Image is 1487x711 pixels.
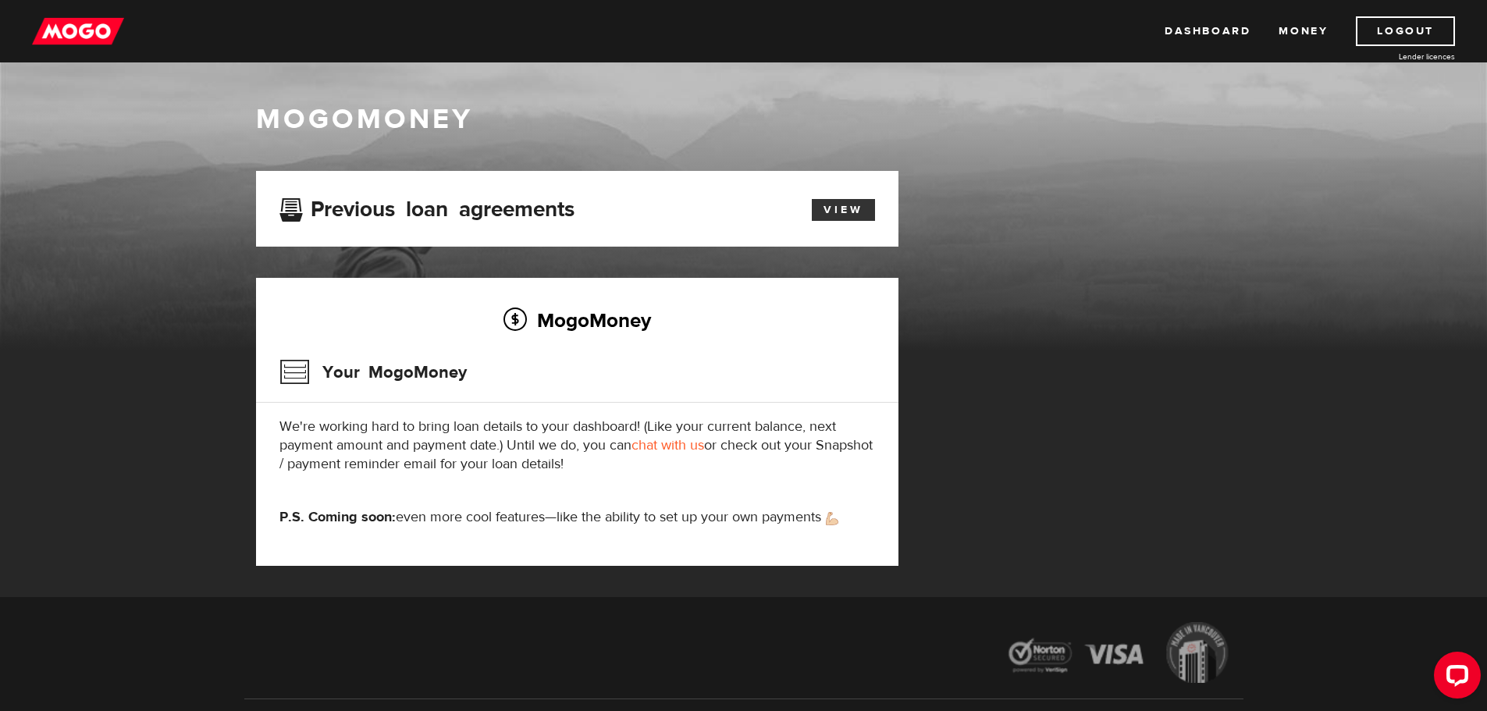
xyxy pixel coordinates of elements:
[1338,51,1455,62] a: Lender licences
[279,304,875,336] h2: MogoMoney
[256,103,1232,136] h1: MogoMoney
[279,197,575,217] h3: Previous loan agreements
[994,610,1243,699] img: legal-icons-92a2ffecb4d32d839781d1b4e4802d7b.png
[279,352,467,393] h3: Your MogoMoney
[1421,645,1487,711] iframe: LiveChat chat widget
[279,508,875,527] p: even more cool features—like the ability to set up your own payments
[826,512,838,525] img: strong arm emoji
[1356,16,1455,46] a: Logout
[279,418,875,474] p: We're working hard to bring loan details to your dashboard! (Like your current balance, next paym...
[812,199,875,221] a: View
[32,16,124,46] img: mogo_logo-11ee424be714fa7cbb0f0f49df9e16ec.png
[1279,16,1328,46] a: Money
[1165,16,1250,46] a: Dashboard
[279,508,396,526] strong: P.S. Coming soon:
[631,436,704,454] a: chat with us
